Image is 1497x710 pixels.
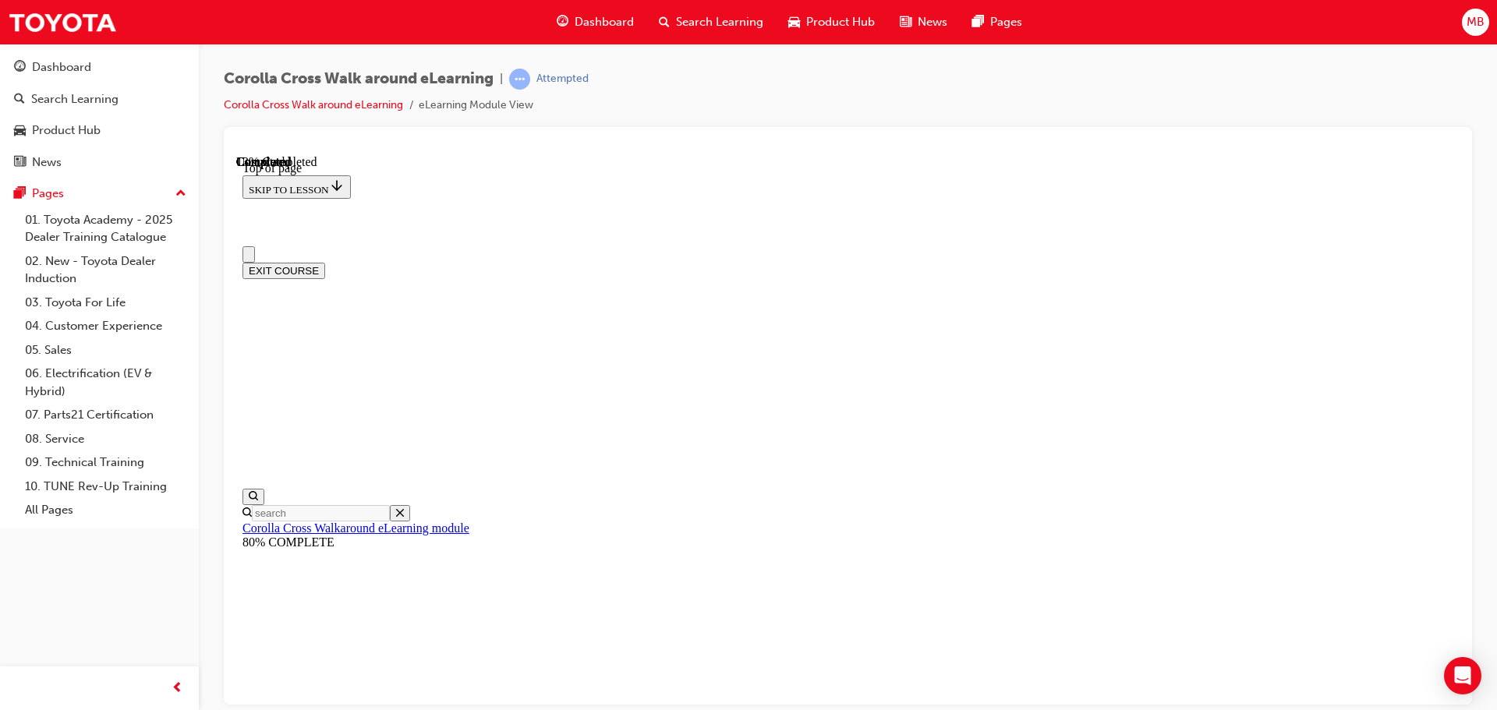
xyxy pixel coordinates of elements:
[12,29,108,41] span: SKIP TO LESSON
[6,50,193,179] button: DashboardSearch LearningProduct HubNews
[575,13,634,31] span: Dashboard
[224,70,494,88] span: Corolla Cross Walk around eLearning
[19,427,193,451] a: 08. Service
[1467,13,1485,31] span: MB
[646,6,776,38] a: search-iconSearch Learning
[557,12,568,32] span: guage-icon
[544,6,646,38] a: guage-iconDashboard
[224,98,403,111] a: Corolla Cross Walk around eLearning
[14,124,26,138] span: car-icon
[32,185,64,203] div: Pages
[6,91,19,108] button: Close navigation menu
[500,70,503,88] span: |
[14,156,26,170] span: news-icon
[8,5,117,40] img: Trak
[19,291,193,315] a: 03. Toyota For Life
[1462,9,1489,36] button: MB
[536,72,589,87] div: Attempted
[14,61,26,75] span: guage-icon
[31,90,119,108] div: Search Learning
[659,12,670,32] span: search-icon
[14,187,26,201] span: pages-icon
[6,148,193,177] a: News
[16,350,154,366] input: Search
[676,13,763,31] span: Search Learning
[19,403,193,427] a: 07. Parts21 Certification
[6,108,89,124] button: EXIT COURSE
[900,12,911,32] span: news-icon
[32,122,101,140] div: Product Hub
[32,154,62,171] div: News
[154,350,174,366] button: Close search menu
[32,58,91,76] div: Dashboard
[6,334,28,350] button: Open search menu
[990,13,1022,31] span: Pages
[6,380,1217,394] div: 80% COMPLETE
[509,69,530,90] span: learningRecordVerb_ATTEMPT-icon
[175,184,186,204] span: up-icon
[19,475,193,499] a: 10. TUNE Rev-Up Training
[6,53,193,82] a: Dashboard
[887,6,960,38] a: news-iconNews
[19,362,193,403] a: 06. Electrification (EV & Hybrid)
[6,366,233,380] a: Corolla Cross Walkaround eLearning module
[172,679,183,698] span: prev-icon
[788,12,800,32] span: car-icon
[19,450,193,475] a: 09. Technical Training
[419,97,533,115] li: eLearning Module View
[19,249,193,291] a: 02. New - Toyota Dealer Induction
[19,208,193,249] a: 01. Toyota Academy - 2025 Dealer Training Catalogue
[19,338,193,362] a: 05. Sales
[806,13,875,31] span: Product Hub
[19,314,193,338] a: 04. Customer Experience
[6,179,193,208] button: Pages
[6,116,193,145] a: Product Hub
[19,498,193,522] a: All Pages
[960,6,1035,38] a: pages-iconPages
[6,20,115,44] button: SKIP TO LESSON
[918,13,947,31] span: News
[776,6,887,38] a: car-iconProduct Hub
[6,6,1217,20] div: Top of page
[1444,657,1481,694] div: Open Intercom Messenger
[6,85,193,114] a: Search Learning
[972,12,984,32] span: pages-icon
[14,93,25,107] span: search-icon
